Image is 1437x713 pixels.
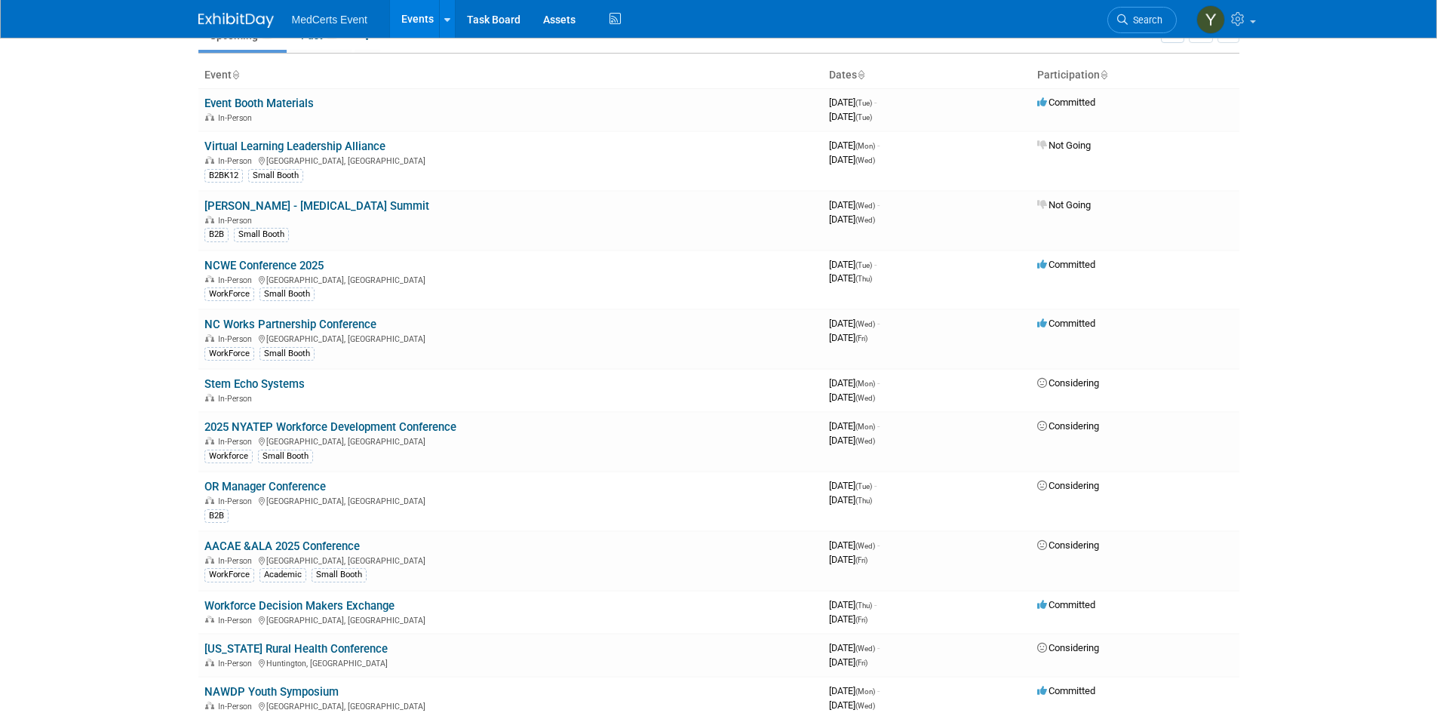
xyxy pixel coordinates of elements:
[855,99,872,107] span: (Tue)
[204,656,817,668] div: Huntington, [GEOGRAPHIC_DATA]
[829,685,880,696] span: [DATE]
[855,601,872,610] span: (Thu)
[1037,420,1099,432] span: Considering
[829,111,872,122] span: [DATE]
[823,63,1031,88] th: Dates
[1037,685,1095,696] span: Committed
[855,380,875,388] span: (Mon)
[855,423,875,431] span: (Mon)
[877,420,880,432] span: -
[829,554,867,565] span: [DATE]
[829,332,867,343] span: [DATE]
[829,599,877,610] span: [DATE]
[205,556,214,564] img: In-Person Event
[259,347,315,361] div: Small Booth
[855,334,867,343] span: (Fri)
[205,437,214,444] img: In-Person Event
[259,568,306,582] div: Academic
[874,480,877,491] span: -
[829,480,877,491] span: [DATE]
[205,659,214,666] img: In-Person Event
[204,228,229,241] div: B2B
[204,613,817,625] div: [GEOGRAPHIC_DATA], [GEOGRAPHIC_DATA]
[218,113,256,123] span: In-Person
[829,613,867,625] span: [DATE]
[204,568,254,582] div: WorkForce
[204,97,314,110] a: Event Booth Materials
[218,156,256,166] span: In-Person
[855,216,875,224] span: (Wed)
[204,420,456,434] a: 2025 NYATEP Workforce Development Conference
[829,214,875,225] span: [DATE]
[855,644,875,653] span: (Wed)
[855,320,875,328] span: (Wed)
[204,480,326,493] a: OR Manager Conference
[204,685,339,699] a: NAWDP Youth Symposium
[204,169,243,183] div: B2BK12
[877,539,880,551] span: -
[829,154,875,165] span: [DATE]
[292,14,367,26] span: MedCerts Event
[312,568,367,582] div: Small Booth
[198,13,274,28] img: ExhibitDay
[218,616,256,625] span: In-Person
[877,318,880,329] span: -
[1037,480,1099,491] span: Considering
[855,113,872,121] span: (Tue)
[204,509,229,523] div: B2B
[855,142,875,150] span: (Mon)
[874,97,877,108] span: -
[855,616,867,624] span: (Fri)
[218,275,256,285] span: In-Person
[855,201,875,210] span: (Wed)
[218,496,256,506] span: In-Person
[855,687,875,696] span: (Mon)
[1037,97,1095,108] span: Committed
[205,334,214,342] img: In-Person Event
[874,599,877,610] span: -
[204,140,385,153] a: Virtual Learning Leadership Alliance
[1037,377,1099,389] span: Considering
[855,261,872,269] span: (Tue)
[204,154,817,166] div: [GEOGRAPHIC_DATA], [GEOGRAPHIC_DATA]
[829,377,880,389] span: [DATE]
[829,259,877,270] span: [DATE]
[259,287,315,301] div: Small Booth
[829,435,875,446] span: [DATE]
[855,437,875,445] span: (Wed)
[218,334,256,344] span: In-Person
[1107,7,1177,33] a: Search
[218,394,256,404] span: In-Person
[855,482,872,490] span: (Tue)
[1100,69,1107,81] a: Sort by Participation Type
[205,616,214,623] img: In-Person Event
[205,702,214,709] img: In-Person Event
[829,656,867,668] span: [DATE]
[1037,318,1095,329] span: Committed
[204,642,388,656] a: [US_STATE] Rural Health Conference
[218,216,256,226] span: In-Person
[204,273,817,285] div: [GEOGRAPHIC_DATA], [GEOGRAPHIC_DATA]
[205,156,214,164] img: In-Person Event
[1196,5,1225,34] img: Yenexis Quintana
[1037,642,1099,653] span: Considering
[204,699,817,711] div: [GEOGRAPHIC_DATA], [GEOGRAPHIC_DATA]
[829,699,875,711] span: [DATE]
[204,259,324,272] a: NCWE Conference 2025
[218,556,256,566] span: In-Person
[204,287,254,301] div: WorkForce
[1128,14,1162,26] span: Search
[877,377,880,389] span: -
[829,392,875,403] span: [DATE]
[829,140,880,151] span: [DATE]
[829,318,880,329] span: [DATE]
[829,539,880,551] span: [DATE]
[234,228,289,241] div: Small Booth
[1037,599,1095,610] span: Committed
[258,450,313,463] div: Small Booth
[829,420,880,432] span: [DATE]
[829,199,880,211] span: [DATE]
[829,494,872,506] span: [DATE]
[198,63,823,88] th: Event
[874,259,877,270] span: -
